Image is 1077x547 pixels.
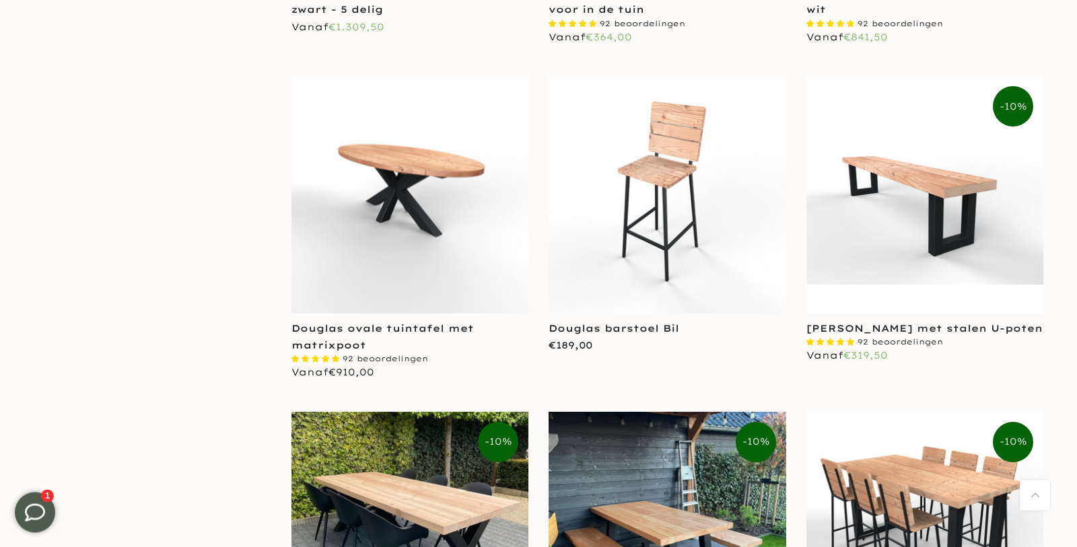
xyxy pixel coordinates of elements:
span: €189,00 [549,339,592,351]
a: Douglas ovale tuintafel met matrixpoot [291,322,474,351]
span: €910,00 [328,366,374,378]
span: Vanaf [291,366,374,378]
span: Vanaf [806,349,888,361]
span: 4.87 stars [291,354,343,363]
span: 92 beoordelingen [343,354,428,363]
span: 4.87 stars [806,337,858,347]
span: Vanaf [806,31,888,43]
img: Ovale douglas tuintafel - stalen matrixpoot zwart [291,76,529,314]
span: €364,00 [586,31,632,43]
span: -10% [478,422,518,462]
span: Vanaf [291,21,384,33]
a: Douglas barstoel Bil [549,322,679,334]
span: 92 beoordelingen [858,19,943,28]
span: €841,50 [843,31,888,43]
a: Terug naar boven [1020,480,1050,510]
a: [PERSON_NAME] met stalen U-poten [806,322,1043,334]
span: 92 beoordelingen [600,19,685,28]
span: 92 beoordelingen [858,337,943,347]
span: €1.309,50 [328,21,384,33]
span: -10% [736,422,776,462]
span: €319,50 [843,349,888,361]
span: -10% [993,422,1033,462]
iframe: toggle-frame [1,478,69,546]
span: 4.87 stars [806,19,858,28]
span: -10% [993,86,1033,126]
span: Vanaf [549,31,632,43]
span: 4.87 stars [549,19,600,28]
